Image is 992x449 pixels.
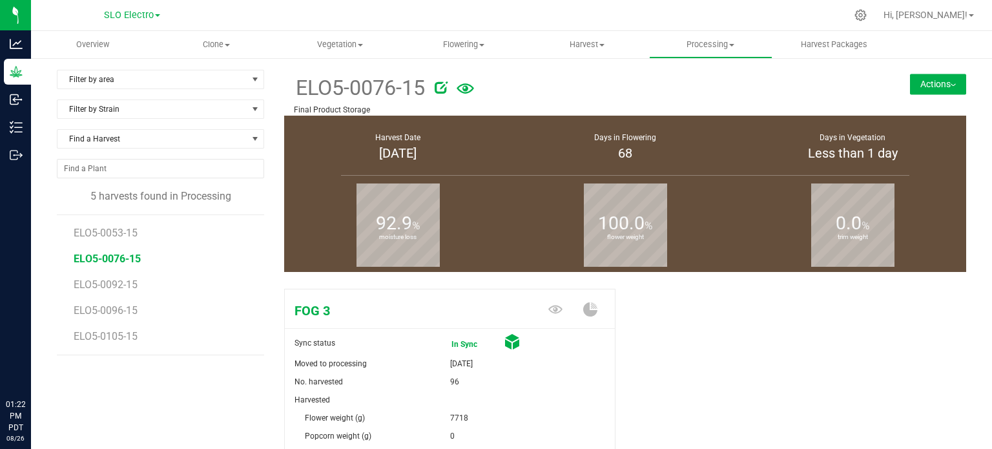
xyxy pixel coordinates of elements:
[811,180,894,295] b: trim weight
[294,179,502,272] group-info-box: Moisture loss %
[31,31,154,58] a: Overview
[300,132,495,143] div: Harvest Date
[650,39,772,50] span: Processing
[38,344,54,359] iframe: Resource center unread badge
[525,31,648,58] a: Harvest
[504,334,520,355] span: Cured
[300,143,495,163] div: [DATE]
[104,10,154,21] span: SLO Electro
[451,335,503,353] span: In Sync
[57,189,264,204] div: 5 harvests found in Processing
[57,160,263,178] input: NO DATA FOUND
[74,227,138,239] span: ELO5-0053-15
[10,65,23,78] inline-svg: Grow
[10,121,23,134] inline-svg: Inventory
[450,334,504,355] span: In Sync
[749,116,956,179] group-info-box: Days in vegetation
[450,427,455,445] span: 0
[294,395,330,404] span: Harvested
[450,355,473,373] span: [DATE]
[74,304,138,317] span: ELO5-0096-15
[852,9,869,21] div: Manage settings
[247,70,263,89] span: select
[910,74,966,94] button: Actions
[6,399,25,433] p: 01:22 PM PDT
[155,39,277,50] span: Clone
[279,39,401,50] span: Vegetation
[10,93,23,106] inline-svg: Inbound
[294,359,367,368] span: Moved to processing
[57,70,247,89] span: Filter by area
[584,180,667,295] b: flower weight
[356,180,440,295] b: moisture loss
[10,37,23,50] inline-svg: Analytics
[294,72,425,104] span: ELO5-0076-15
[13,346,52,384] iframe: Resource center
[154,31,278,58] a: Clone
[57,100,247,118] span: Filter by Strain
[6,433,25,443] p: 08/26
[294,104,843,116] p: Final Product Storage
[526,39,648,50] span: Harvest
[521,179,729,272] group-info-box: Flower weight %
[294,377,343,386] span: No. harvested
[294,339,335,348] span: Sync status
[59,39,127,50] span: Overview
[402,31,525,58] a: Flowering
[305,413,365,423] span: Flower weight (g)
[278,31,402,58] a: Vegetation
[74,253,141,265] span: ELO5-0076-15
[755,132,950,143] div: Days in Vegetation
[74,278,138,291] span: ELO5-0092-15
[402,39,524,50] span: Flowering
[649,31,772,58] a: Processing
[450,373,459,391] span: 96
[305,432,371,441] span: Popcorn weight (g)
[450,409,468,427] span: 7718
[521,116,729,179] group-info-box: Days in flowering
[883,10,967,20] span: Hi, [PERSON_NAME]!
[528,132,723,143] div: Days in Flowering
[294,116,502,179] group-info-box: Harvest Date
[772,31,896,58] a: Harvest Packages
[528,143,723,163] div: 68
[57,130,247,148] span: Find a Harvest
[285,301,504,320] span: FOG 3
[783,39,885,50] span: Harvest Packages
[755,143,950,163] div: Less than 1 day
[749,179,956,272] group-info-box: Trim weight %
[74,330,138,342] span: ELO5-0105-15
[10,149,23,162] inline-svg: Outbound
